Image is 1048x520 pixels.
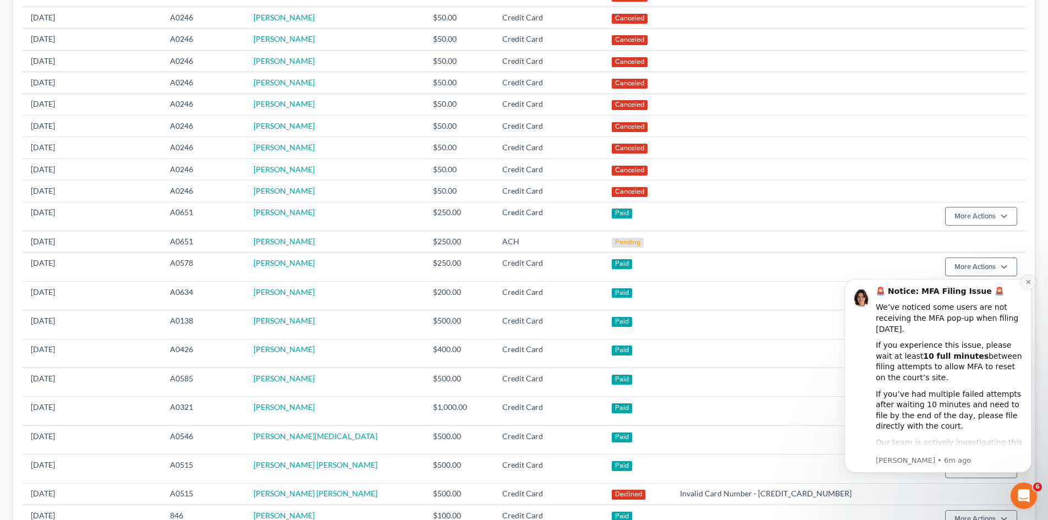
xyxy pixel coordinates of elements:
a: [PERSON_NAME] [254,99,315,108]
td: A0578 [161,253,244,281]
td: $250.00 [424,202,493,231]
div: Canceled [612,122,648,132]
td: $250.00 [424,253,493,281]
button: More Actions [945,258,1017,276]
div: Canceled [612,100,648,110]
td: [DATE] [22,94,161,115]
div: Canceled [612,79,648,89]
td: A0246 [161,94,244,115]
td: [DATE] [22,72,161,94]
td: $50.00 [424,50,493,72]
td: A0246 [161,50,244,72]
td: Credit Card [493,50,602,72]
td: Invalid Card Number - [CREDIT_CARD_NUMBER] [671,483,912,505]
td: A0585 [161,368,244,397]
div: Canceled [612,57,648,67]
td: [DATE] [22,202,161,231]
div: Declined [612,490,646,500]
td: [DATE] [22,29,161,50]
td: A0138 [161,310,244,339]
td: A0246 [161,29,244,50]
td: [DATE] [22,137,161,158]
td: A0651 [161,202,244,231]
a: [PERSON_NAME] [254,143,315,152]
td: Credit Card [493,202,602,231]
td: [DATE] [22,7,161,29]
td: [DATE] [22,397,161,425]
td: A0246 [161,180,244,202]
td: Credit Card [493,158,602,180]
div: Canceled [612,14,648,24]
td: [DATE] [22,310,161,339]
div: Paid [612,375,633,385]
a: [PERSON_NAME] [254,344,315,354]
a: [PERSON_NAME] [254,374,315,383]
td: $50.00 [424,158,493,180]
td: Credit Card [493,368,602,397]
td: $250.00 [424,231,493,253]
td: [DATE] [22,339,161,368]
td: $50.00 [424,29,493,50]
td: Credit Card [493,180,602,202]
td: $50.00 [424,137,493,158]
td: Credit Card [493,425,602,454]
td: Credit Card [493,94,602,115]
div: Paid [612,288,633,298]
td: $400.00 [424,339,493,368]
td: A0634 [161,281,244,310]
div: Paid [612,317,633,327]
td: [DATE] [22,231,161,253]
a: [PERSON_NAME] [254,78,315,87]
td: [DATE] [22,116,161,137]
div: Paid [612,433,633,442]
td: $50.00 [424,72,493,94]
a: [PERSON_NAME] [254,511,315,520]
a: [PERSON_NAME] [254,316,315,325]
td: A0515 [161,483,244,505]
td: [DATE] [22,50,161,72]
div: Canceled [612,144,648,154]
td: A0246 [161,72,244,94]
div: Paid [612,209,633,218]
td: Credit Card [493,137,602,158]
td: $200.00 [424,281,493,310]
td: Credit Card [493,253,602,281]
td: Credit Card [493,116,602,137]
td: A0246 [161,137,244,158]
td: Credit Card [493,455,602,483]
td: Credit Card [493,7,602,29]
td: [DATE] [22,253,161,281]
a: [PERSON_NAME][MEDICAL_DATA] [254,431,377,441]
td: A0426 [161,339,244,368]
td: [DATE] [22,158,161,180]
td: Credit Card [493,29,602,50]
a: [PERSON_NAME] [254,121,315,130]
td: $500.00 [424,425,493,454]
div: Pending [612,238,644,248]
td: [DATE] [22,483,161,505]
a: [PERSON_NAME] [254,186,315,195]
td: A0246 [161,158,244,180]
span: 6 [1033,483,1042,491]
td: $500.00 [424,310,493,339]
div: Paid [612,461,633,471]
td: $50.00 [424,7,493,29]
td: $500.00 [424,455,493,483]
td: [DATE] [22,180,161,202]
a: [PERSON_NAME] [254,287,315,297]
td: A0515 [161,455,244,483]
a: [PERSON_NAME] [PERSON_NAME] [254,489,377,498]
td: $500.00 [424,483,493,505]
a: [PERSON_NAME] [254,13,315,22]
td: $50.00 [424,94,493,115]
td: A0246 [161,116,244,137]
a: [PERSON_NAME] [254,402,315,412]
